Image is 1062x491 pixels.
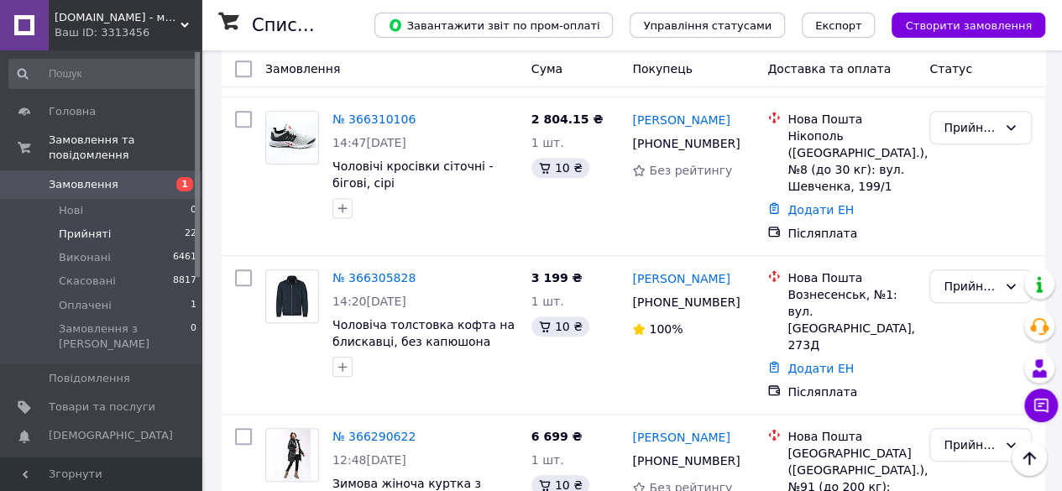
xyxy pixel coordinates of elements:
[875,18,1045,31] a: Створити замовлення
[191,321,196,352] span: 0
[787,428,916,445] div: Нова Пошта
[332,295,406,308] span: 14:20[DATE]
[59,227,111,242] span: Прийняті
[59,321,191,352] span: Замовлення з [PERSON_NAME]
[787,225,916,242] div: Післяплата
[191,203,196,218] span: 0
[531,316,589,337] div: 10 ₴
[632,62,692,76] span: Покупець
[787,203,854,217] a: Додати ЕН
[531,112,604,126] span: 2 804.15 ₴
[1012,441,1047,476] button: Наверх
[649,164,732,177] span: Без рейтингу
[531,271,583,285] span: 3 199 ₴
[892,13,1045,38] button: Створити замовлення
[176,177,193,191] span: 1
[59,274,116,289] span: Скасовані
[531,430,583,443] span: 6 699 ₴
[265,428,319,482] a: Фото товару
[332,271,416,285] a: № 366305828
[265,111,319,165] a: Фото товару
[632,429,730,446] a: [PERSON_NAME]
[629,290,740,314] div: [PHONE_NUMBER]
[531,62,562,76] span: Cума
[59,250,111,265] span: Виконані
[374,13,613,38] button: Завантажити звіт по пром-оплаті
[649,322,683,336] span: 100%
[531,136,564,149] span: 1 шт.
[531,453,564,467] span: 1 шт.
[787,362,854,375] a: Додати ЕН
[332,318,515,382] a: Чоловіча толстовка кофта на блискавці, без капюшона Volcano B-Led на флісі, синя 5XL
[191,298,196,313] span: 1
[266,112,318,164] img: Фото товару
[332,453,406,467] span: 12:48[DATE]
[332,430,416,443] a: № 366290622
[787,128,916,195] div: Нікополь ([GEOGRAPHIC_DATA].), №8 (до 30 кг): вул. Шевченка, 199/1
[767,62,891,76] span: Доставка та оплата
[173,250,196,265] span: 6461
[632,270,730,287] a: [PERSON_NAME]
[332,112,416,126] a: № 366310106
[787,269,916,286] div: Нова Пошта
[265,62,340,76] span: Замовлення
[49,133,201,163] span: Замовлення та повідомлення
[944,436,997,454] div: Прийнято
[49,371,130,386] span: Повідомлення
[905,19,1032,32] span: Створити замовлення
[944,118,997,137] div: Прийнято
[274,429,310,481] img: Фото товару
[332,159,493,190] a: Чоловічі кросівки сіточні - бігові, сірі
[8,59,198,89] input: Пошук
[787,286,916,353] div: Вознесенськ, №1: вул. [GEOGRAPHIC_DATA], 273Д
[531,295,564,308] span: 1 шт.
[49,428,173,443] span: [DEMOGRAPHIC_DATA]
[185,227,196,242] span: 22
[787,384,916,400] div: Післяплата
[815,19,862,32] span: Експорт
[531,158,589,178] div: 10 ₴
[388,18,599,33] span: Завантажити звіт по пром-оплаті
[630,13,785,38] button: Управління статусами
[55,10,180,25] span: Caswear.store - магазин одягу та взуття
[629,449,740,473] div: [PHONE_NUMBER]
[629,132,740,155] div: [PHONE_NUMBER]
[802,13,876,38] button: Експорт
[55,25,201,40] div: Ваш ID: 3313456
[643,19,772,32] span: Управління статусами
[49,400,155,415] span: Товари та послуги
[332,136,406,149] span: 14:47[DATE]
[173,274,196,289] span: 8817
[265,269,319,323] a: Фото товару
[252,15,422,35] h1: Список замовлень
[59,203,83,218] span: Нові
[787,111,916,128] div: Нова Пошта
[1024,389,1058,422] button: Чат з покупцем
[632,112,730,128] a: [PERSON_NAME]
[49,104,96,119] span: Головна
[59,298,112,313] span: Оплачені
[274,270,310,322] img: Фото товару
[49,177,118,192] span: Замовлення
[944,277,997,295] div: Прийнято
[929,62,972,76] span: Статус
